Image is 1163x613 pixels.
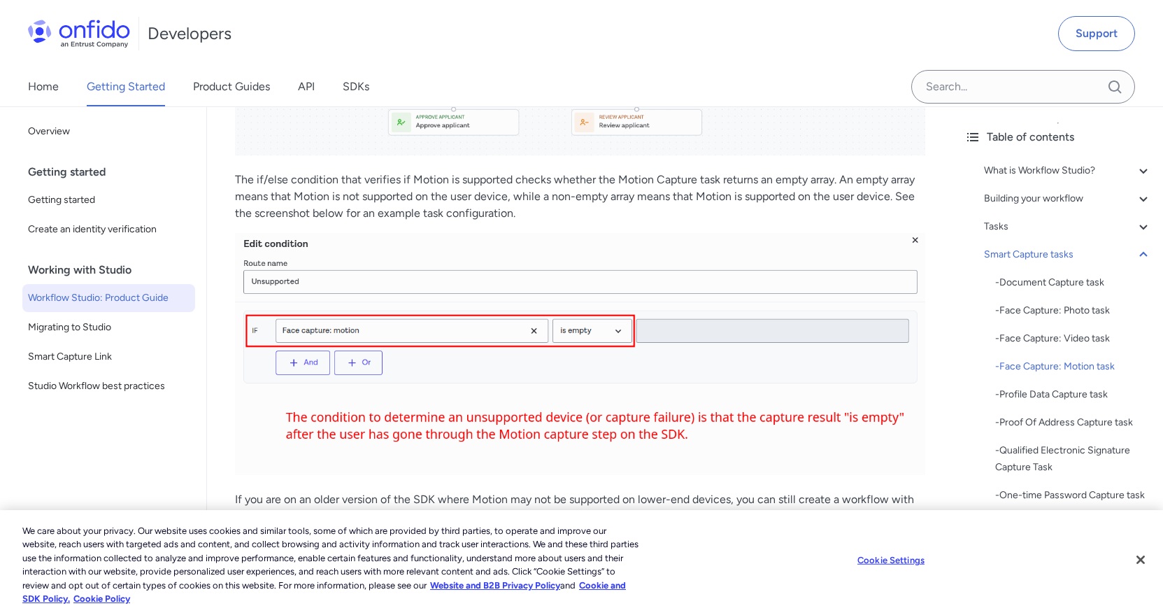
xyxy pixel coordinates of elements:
[1125,544,1156,575] button: Close
[995,302,1152,319] a: -Face Capture: Photo task
[22,284,195,312] a: Workflow Studio: Product Guide
[995,487,1152,504] div: - One-time Password Capture task
[995,414,1152,431] a: -Proof Of Address Capture task
[995,274,1152,291] div: - Document Capture task
[22,372,195,400] a: Studio Workflow best practices
[235,233,925,475] img: Fallback configuration
[995,386,1152,403] a: -Profile Data Capture task
[22,216,195,244] a: Create an identity verification
[193,67,270,106] a: Product Guides
[343,67,369,106] a: SDKs
[995,358,1152,375] div: - Face Capture: Motion task
[1058,16,1135,51] a: Support
[984,162,1152,179] a: What is Workflow Studio?
[28,20,130,48] img: Onfido Logo
[984,190,1152,207] a: Building your workflow
[87,67,165,106] a: Getting Started
[28,319,190,336] span: Migrating to Studio
[235,171,925,222] p: The if/else condition that verifies if Motion is supported checks whether the Motion Capture task...
[22,524,640,606] div: We care about your privacy. Our website uses cookies and similar tools, some of which are provide...
[848,547,935,575] button: Cookie Settings
[995,386,1152,403] div: - Profile Data Capture task
[22,343,195,371] a: Smart Capture Link
[22,186,195,214] a: Getting started
[911,70,1135,104] input: Onfido search input field
[298,67,315,106] a: API
[430,580,560,591] a: More information about our cookie policy., opens in a new tab
[28,221,190,238] span: Create an identity verification
[28,67,59,106] a: Home
[28,378,190,395] span: Studio Workflow best practices
[984,218,1152,235] a: Tasks
[73,593,130,604] a: Cookie Policy
[995,330,1152,347] div: - Face Capture: Video task
[235,491,925,592] p: If you are on an older version of the SDK where Motion may not be supported on lower-end devices,...
[995,442,1152,476] a: -Qualified Electronic Signature Capture Task
[995,487,1152,504] a: -One-time Password Capture task
[28,348,190,365] span: Smart Capture Link
[995,274,1152,291] a: -Document Capture task
[28,256,201,284] div: Working with Studio
[995,442,1152,476] div: - Qualified Electronic Signature Capture Task
[995,414,1152,431] div: - Proof Of Address Capture task
[22,313,195,341] a: Migrating to Studio
[995,358,1152,375] a: -Face Capture: Motion task
[995,302,1152,319] div: - Face Capture: Photo task
[995,330,1152,347] a: -Face Capture: Video task
[984,246,1152,263] a: Smart Capture tasks
[148,22,231,45] h1: Developers
[964,129,1152,146] div: Table of contents
[28,192,190,209] span: Getting started
[28,123,190,140] span: Overview
[28,158,201,186] div: Getting started
[28,290,190,306] span: Workflow Studio: Product Guide
[22,118,195,146] a: Overview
